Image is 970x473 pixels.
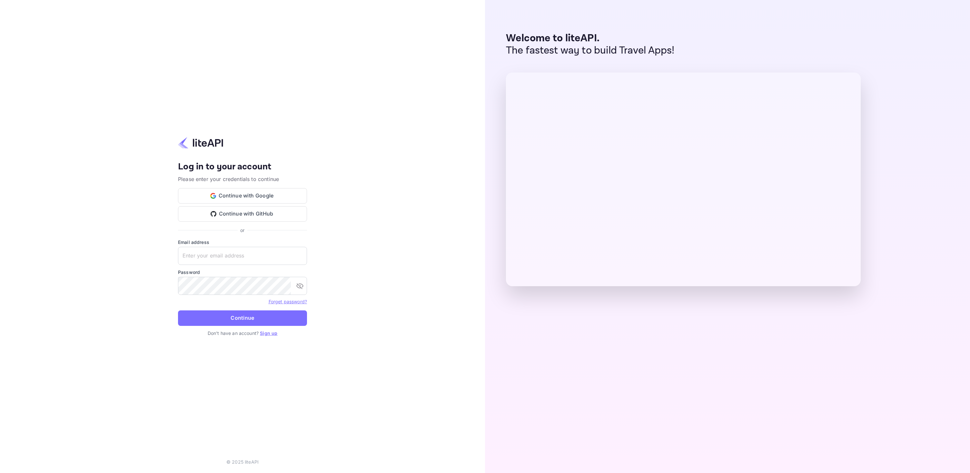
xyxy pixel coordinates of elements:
[260,330,277,336] a: Sign up
[178,161,307,173] h4: Log in to your account
[269,298,307,305] a: Forget password?
[178,269,307,276] label: Password
[240,227,244,234] p: or
[178,175,307,183] p: Please enter your credentials to continue
[178,330,307,337] p: Don't have an account?
[178,136,223,149] img: liteapi
[506,32,675,45] p: Welcome to liteAPI.
[178,247,307,265] input: Enter your email address
[178,188,307,204] button: Continue with Google
[178,206,307,222] button: Continue with GitHub
[506,73,861,286] img: liteAPI Dashboard Preview
[506,45,675,57] p: The fastest way to build Travel Apps!
[226,458,259,465] p: © 2025 liteAPI
[178,310,307,326] button: Continue
[269,299,307,304] a: Forget password?
[178,239,307,246] label: Email address
[293,279,306,292] button: toggle password visibility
